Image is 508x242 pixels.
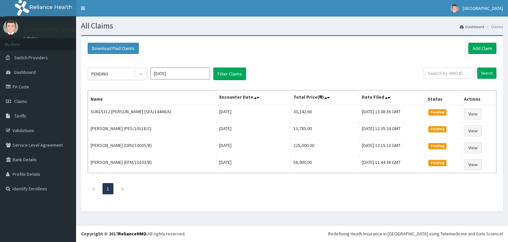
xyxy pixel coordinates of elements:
a: Dashboard [460,24,484,29]
td: 58,900.00 [290,156,359,173]
th: Date Filed [359,90,425,106]
button: Filter Claims [213,68,246,80]
td: [PERSON_NAME] (PES/10118/C) [88,122,217,139]
a: Online [23,36,39,41]
td: [DATE] 11:44:38 GMT [359,156,425,173]
td: [DATE] [217,122,291,139]
span: Dashboard [14,69,36,75]
a: View [464,142,482,153]
td: [DATE] [217,105,291,122]
strong: Copyright © 2017 . [81,231,148,237]
a: Next page [121,186,124,192]
input: Select Month and Year [150,68,210,79]
span: Pending [428,126,446,132]
input: Search [477,68,496,79]
td: SUN15312 [PERSON_NAME] (SFA/14466/A) [88,105,217,122]
img: User Image [3,20,18,35]
a: Add Claim [468,43,496,54]
span: [GEOGRAPHIC_DATA] [463,5,503,11]
span: Pending [428,143,446,149]
td: [DATE] 12:15:13 GMT [359,139,425,156]
span: Switch Providers [14,55,48,61]
a: View [464,108,482,120]
td: [DATE] [217,156,291,173]
td: [PERSON_NAME] (ORV/10035/B) [88,139,217,156]
button: Download Paid Claims [88,43,139,54]
a: Page 1 is your current page [107,186,109,192]
div: Redefining Heath Insurance in [GEOGRAPHIC_DATA] using Telemedicine and Data Science! [328,230,503,237]
th: Name [88,90,217,106]
th: Status [425,90,461,106]
a: View [464,159,482,170]
td: [DATE] [217,139,291,156]
li: Claims [485,24,503,29]
td: 225,000.00 [290,139,359,156]
span: Pending [428,160,446,166]
footer: All rights reserved. [76,225,508,242]
th: Total Price(₦) [290,90,359,106]
a: View [464,125,482,136]
td: [DATE] 13:38:36 GMT [359,105,425,122]
td: [PERSON_NAME] (EFM/10103/B) [88,156,217,173]
td: 30,142.60 [290,105,359,122]
p: [GEOGRAPHIC_DATA] [23,27,78,33]
span: Tariffs [14,113,26,119]
span: Pending [428,109,446,115]
input: Search by HMO ID [424,68,475,79]
img: User Image [450,4,459,13]
td: 13,785.00 [290,122,359,139]
a: Previous page [92,186,95,192]
th: Encounter Date [217,90,291,106]
h1: All Claims [81,22,503,30]
th: Actions [461,90,496,106]
td: [DATE] 12:35:24 GMT [359,122,425,139]
div: PENDING [91,71,108,77]
span: Claims [14,98,27,104]
a: RelianceHMO [118,231,147,237]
